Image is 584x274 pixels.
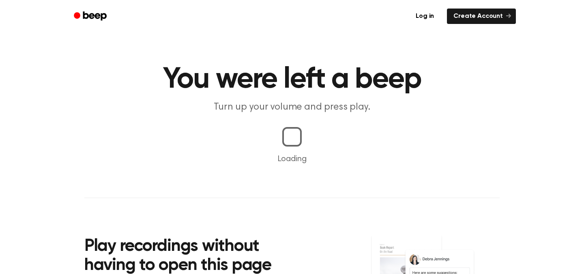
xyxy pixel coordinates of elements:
p: Loading [10,153,574,165]
a: Beep [68,9,114,24]
p: Turn up your volume and press play. [136,101,448,114]
a: Log in [408,7,442,26]
a: Create Account [447,9,516,24]
h1: You were left a beep [84,65,500,94]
